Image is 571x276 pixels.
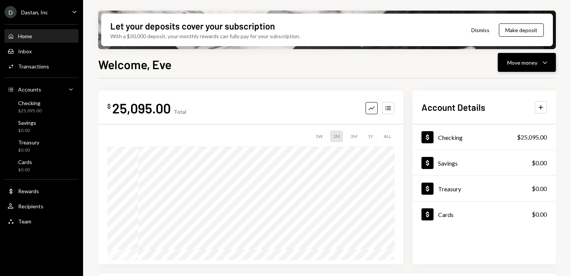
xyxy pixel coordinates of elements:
[5,29,79,43] a: Home
[330,130,343,142] div: 1M
[312,130,326,142] div: 1W
[532,210,547,219] div: $0.00
[412,150,556,175] a: Savings$0.00
[5,117,79,135] a: Savings$0.00
[18,63,49,70] div: Transactions
[18,147,39,154] div: $0.00
[18,108,42,114] div: $25,095.00
[18,100,42,106] div: Checking
[499,23,544,37] button: Make deposit
[462,21,499,39] button: Dismiss
[532,184,547,193] div: $0.00
[18,127,36,134] div: $0.00
[21,9,48,16] div: Dastan, Inc
[517,133,547,142] div: $25,095.00
[412,124,556,150] a: Checking$25,095.00
[5,82,79,96] a: Accounts
[5,137,79,155] a: Treasury$0.00
[412,176,556,201] a: Treasury$0.00
[5,6,17,18] div: D
[112,99,171,116] div: 25,095.00
[498,53,556,72] button: Move money
[5,184,79,198] a: Rewards
[347,130,360,142] div: 3M
[438,211,454,218] div: Cards
[5,199,79,213] a: Recipients
[18,167,32,173] div: $0.00
[438,185,461,192] div: Treasury
[18,48,32,54] div: Inbox
[5,98,79,116] a: Checking$25,095.00
[365,130,376,142] div: 1Y
[110,32,300,40] div: With a $30,000 deposit, your monthly rewards can fully pay for your subscription.
[438,134,463,141] div: Checking
[421,101,485,113] h2: Account Details
[381,130,394,142] div: ALL
[107,102,111,110] div: $
[5,59,79,73] a: Transactions
[438,160,458,167] div: Savings
[412,202,556,227] a: Cards$0.00
[18,203,43,209] div: Recipients
[18,86,41,93] div: Accounts
[110,20,275,32] div: Let your deposits cover your subscription
[5,214,79,228] a: Team
[18,33,32,39] div: Home
[18,218,31,225] div: Team
[5,157,79,175] a: Cards$0.00
[532,158,547,167] div: $0.00
[18,139,39,146] div: Treasury
[174,109,186,115] div: Total
[507,59,537,67] div: Move money
[18,159,32,165] div: Cards
[18,188,39,194] div: Rewards
[18,119,36,126] div: Savings
[98,57,171,72] h1: Welcome, Eve
[5,44,79,58] a: Inbox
